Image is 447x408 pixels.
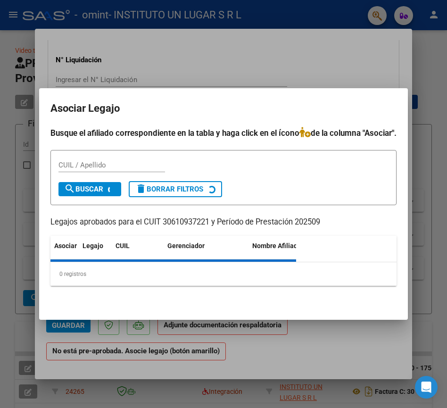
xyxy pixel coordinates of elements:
[167,242,205,250] span: Gerenciador
[50,236,79,267] datatable-header-cell: Asociar
[252,242,301,250] span: Nombre Afiliado
[248,236,319,267] datatable-header-cell: Nombre Afiliado
[129,181,222,197] button: Borrar Filtros
[164,236,248,267] datatable-header-cell: Gerenciador
[116,242,130,250] span: CUIL
[79,236,112,267] datatable-header-cell: Legajo
[50,127,397,139] h4: Busque el afiliado correspondiente en la tabla y haga click en el ícono de la columna "Asociar".
[50,262,397,286] div: 0 registros
[112,236,164,267] datatable-header-cell: CUIL
[64,183,75,194] mat-icon: search
[58,182,121,196] button: Buscar
[135,185,203,193] span: Borrar Filtros
[83,242,103,250] span: Legajo
[135,183,147,194] mat-icon: delete
[415,376,438,399] div: Open Intercom Messenger
[64,185,103,193] span: Buscar
[54,242,77,250] span: Asociar
[50,100,397,117] h2: Asociar Legajo
[50,216,397,228] p: Legajos aprobados para el CUIT 30610937221 y Período de Prestación 202509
